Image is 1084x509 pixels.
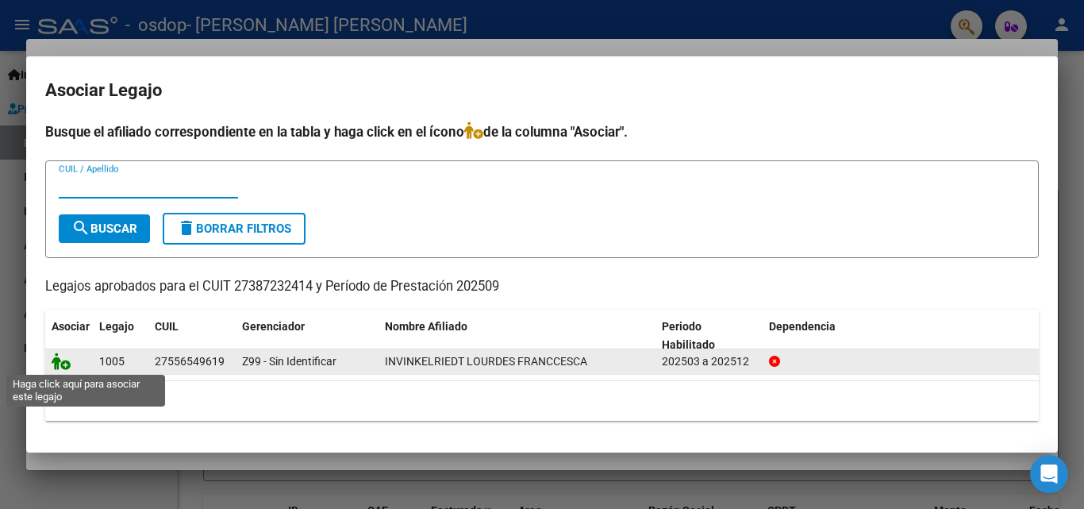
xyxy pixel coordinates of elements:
span: Z99 - Sin Identificar [242,355,336,368]
div: Open Intercom Messenger [1030,455,1068,493]
span: Nombre Afiliado [385,320,467,333]
h4: Busque el afiliado correspondiente en la tabla y haga click en el ícono de la columna "Asociar". [45,121,1039,142]
datatable-header-cell: Asociar [45,310,93,362]
span: Asociar [52,320,90,333]
span: 1005 [99,355,125,368]
span: Buscar [71,222,137,236]
span: Periodo Habilitado [662,320,715,351]
datatable-header-cell: Periodo Habilitado [655,310,763,362]
div: 27556549619 [155,353,225,371]
div: 202503 a 202512 [662,353,756,371]
span: Borrar Filtros [177,222,291,236]
mat-icon: search [71,218,90,237]
span: Legajo [99,320,134,333]
span: CUIL [155,320,179,333]
button: Borrar Filtros [163,213,306,245]
span: INVINKELRIEDT LOURDES FRANCCESCA [385,355,587,368]
p: Legajos aprobados para el CUIT 27387232414 y Período de Prestación 202509 [45,277,1039,297]
mat-icon: delete [177,218,196,237]
h2: Asociar Legajo [45,75,1039,106]
datatable-header-cell: Legajo [93,310,148,362]
datatable-header-cell: CUIL [148,310,236,362]
div: 1 registros [45,381,1039,421]
span: Gerenciador [242,320,305,333]
button: Buscar [59,214,150,243]
datatable-header-cell: Dependencia [763,310,1040,362]
span: Dependencia [769,320,836,333]
datatable-header-cell: Gerenciador [236,310,379,362]
datatable-header-cell: Nombre Afiliado [379,310,655,362]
